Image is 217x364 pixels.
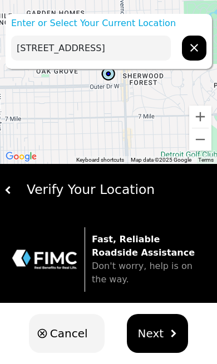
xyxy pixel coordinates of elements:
span: Next [138,325,164,342]
p: Enter or Select Your Current Location [6,17,212,30]
input: Enter Your Address... [11,36,171,61]
button: Zoom out [189,128,211,151]
img: trx now logo [11,248,78,270]
span: Don't worry, help is on the way. [92,261,193,285]
a: Terms (opens in new tab) [198,157,214,163]
img: white carat left [4,186,12,194]
button: Cancel [29,314,105,353]
div: Verify Your Location [12,180,213,200]
a: Open this area in Google Maps (opens a new window) [3,149,40,164]
button: Zoom in [189,106,211,128]
strong: Fast, Reliable Roadside Assistance [92,234,195,258]
img: Google [3,149,40,164]
button: Nextchevron forward outline [127,314,189,353]
button: chevron forward outline [182,36,206,61]
img: chevron [169,330,177,337]
span: Cancel [50,325,88,342]
button: Keyboard shortcuts [76,156,124,164]
span: Map data ©2025 Google [131,157,191,163]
